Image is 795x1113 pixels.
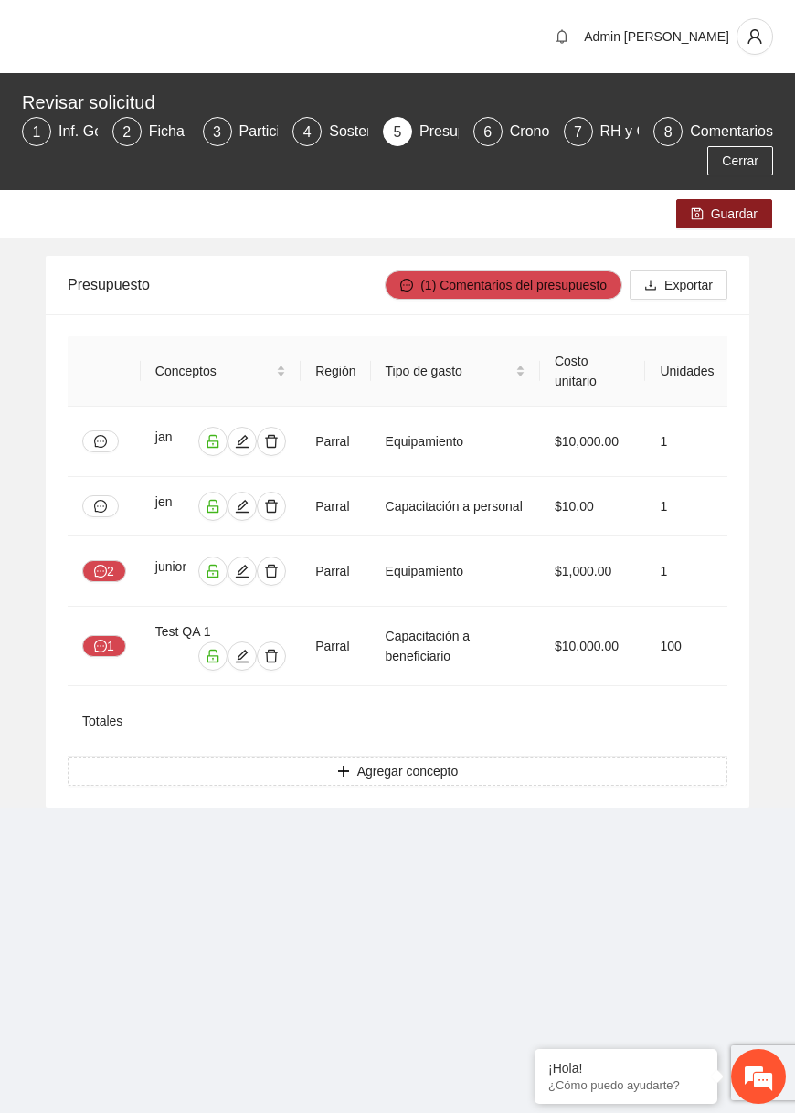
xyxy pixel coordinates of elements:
[82,430,119,452] button: message
[301,336,370,407] th: Región
[329,117,435,146] div: Sostenibilidad
[645,607,728,686] td: 100
[257,427,286,456] button: delete
[82,635,126,657] button: message1
[400,279,413,293] span: message
[600,117,729,146] div: RH y Consultores
[737,28,772,45] span: user
[198,427,228,456] button: unlock
[95,93,307,117] div: Chatee con nosotros ahora
[228,556,257,586] button: edit
[371,477,540,536] td: Capacitación a personal
[301,407,370,477] td: Parral
[68,757,727,786] button: plusAgregar concepto
[22,88,762,117] div: Revisar solicitud
[371,336,540,407] th: Tipo de gasto
[94,640,107,654] span: message
[155,361,272,381] span: Conceptos
[371,536,540,607] td: Equipamiento
[371,607,540,686] td: Capacitación a beneficiario
[228,564,256,578] span: edit
[301,607,370,686] td: Parral
[198,556,228,586] button: unlock
[371,407,540,477] td: Equipamiento
[386,361,512,381] span: Tipo de gasto
[82,495,119,517] button: message
[198,492,228,521] button: unlock
[540,607,645,686] td: $10,000.00
[548,1061,704,1076] div: ¡Hola!
[394,124,402,140] span: 5
[257,641,286,671] button: delete
[653,117,773,146] div: 8Comentarios
[155,492,185,521] div: jen
[690,117,773,146] div: Comentarios
[228,427,257,456] button: edit
[199,564,227,578] span: unlock
[419,117,516,146] div: Presupuesto
[258,564,285,578] span: delete
[385,270,622,300] button: message(1) Comentarios del presupuesto
[155,621,286,641] div: Test QA 1
[564,117,640,146] div: 7RH y Consultores
[547,22,577,51] button: bell
[68,686,141,757] td: Totales
[722,151,758,171] span: Cerrar
[664,275,713,295] span: Exportar
[473,117,549,146] div: 6Cronograma
[33,124,41,140] span: 1
[106,244,252,429] span: Estamos en línea.
[257,492,286,521] button: delete
[630,270,727,300] button: downloadExportar
[228,499,256,514] span: edit
[540,536,645,607] td: $1,000.00
[644,279,657,293] span: download
[584,29,729,44] span: Admin [PERSON_NAME]
[301,536,370,607] td: Parral
[664,124,673,140] span: 8
[199,434,227,449] span: unlock
[540,336,645,407] th: Costo unitario
[540,477,645,536] td: $10.00
[228,641,257,671] button: edit
[548,29,576,44] span: bell
[22,117,98,146] div: 1Inf. General
[199,649,227,663] span: unlock
[357,761,459,781] span: Agregar concepto
[257,556,286,586] button: delete
[9,499,348,563] textarea: Escriba su mensaje y pulse “Intro”
[676,199,772,228] button: saveGuardar
[155,427,185,456] div: jan
[94,500,107,513] span: message
[122,124,131,140] span: 2
[258,434,285,449] span: delete
[155,556,193,586] div: junior
[548,1078,704,1092] p: ¿Cómo puedo ayudarte?
[420,275,607,295] span: (1) Comentarios del presupuesto
[711,204,758,224] span: Guardar
[228,649,256,663] span: edit
[198,641,228,671] button: unlock
[645,477,728,536] td: 1
[82,560,126,582] button: message2
[300,9,344,53] div: Minimizar ventana de chat en vivo
[239,117,339,146] div: Participantes
[58,117,150,146] div: Inf. General
[68,259,385,311] div: Presupuesto
[203,117,279,146] div: 3Participantes
[213,124,221,140] span: 3
[94,435,107,448] span: message
[112,117,188,146] div: 2Ficha T
[691,207,704,222] span: save
[540,407,645,477] td: $10,000.00
[337,765,350,779] span: plus
[737,18,773,55] button: user
[483,124,492,140] span: 6
[645,536,728,607] td: 1
[258,499,285,514] span: delete
[707,146,773,175] button: Cerrar
[645,407,728,477] td: 1
[228,492,257,521] button: edit
[303,124,312,140] span: 4
[149,117,212,146] div: Ficha T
